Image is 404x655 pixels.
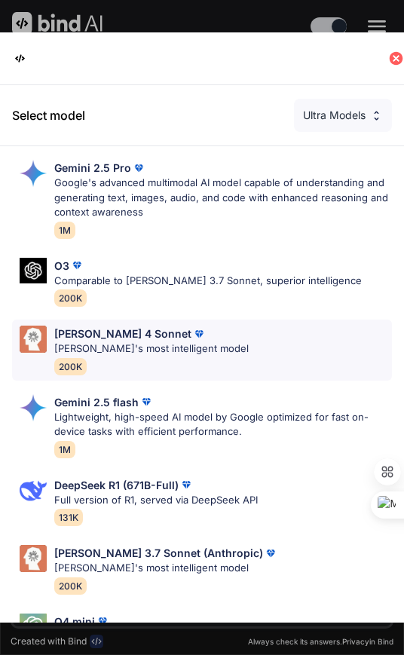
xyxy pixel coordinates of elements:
[95,614,110,629] img: premium
[54,274,362,289] p: Comparable to [PERSON_NAME] 3.7 Sonnet, superior intelligence
[54,160,131,176] p: Gemini 2.5 Pro
[294,99,392,132] div: Ultra Models
[54,394,139,410] p: Gemini 2.5 flash
[20,545,47,572] img: Pick Models
[54,545,263,561] p: [PERSON_NAME] 3.7 Sonnet (Anthropic)
[54,561,278,576] p: [PERSON_NAME]'s most intelligent model
[54,509,83,526] span: 131K
[54,577,87,595] span: 200K
[54,222,75,239] span: 1M
[54,289,87,307] span: 200K
[20,394,47,421] img: Pick Models
[54,614,95,629] p: O4 mini
[191,326,207,341] img: premium
[20,160,47,187] img: Pick Models
[20,258,47,284] img: Pick Models
[54,477,179,493] p: DeepSeek R1 (671B-Full)
[54,493,258,508] p: Full version of R1, served via DeepSeek API
[54,410,392,439] p: Lightweight, high-speed AI model by Google optimized for fast on-device tasks with efficient perf...
[131,161,146,176] img: premium
[20,614,47,641] img: Pick Models
[370,109,383,122] img: Pick Models
[20,477,47,504] img: Pick Models
[54,358,87,375] span: 200K
[54,441,75,458] span: 1M
[54,258,69,274] p: O3
[12,91,85,139] p: Select model
[179,477,194,492] img: premium
[69,258,84,273] img: premium
[54,326,191,341] p: [PERSON_NAME] 4 Sonnet
[54,176,392,220] p: Google's advanced multimodal AI model capable of understanding and generating text, images, audio...
[20,326,47,353] img: Pick Models
[54,341,249,357] p: [PERSON_NAME]'s most intelligent model
[12,51,84,66] img: Bind AI
[139,394,154,409] img: premium
[263,546,278,561] img: premium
